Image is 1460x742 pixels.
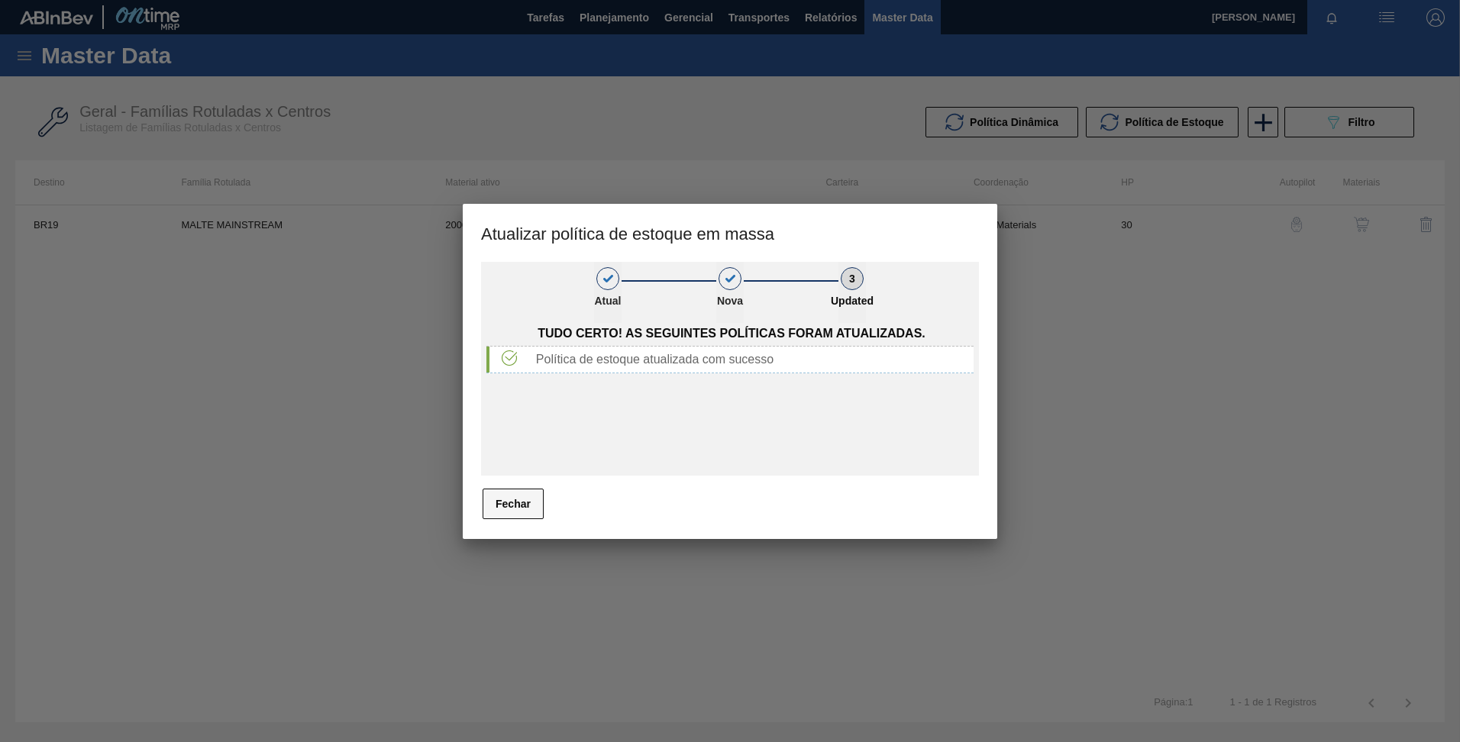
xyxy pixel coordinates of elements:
[692,295,768,307] p: Nova
[463,204,997,262] h3: Atualizar política de estoque em massa
[841,267,864,290] div: 3
[502,350,517,366] img: Tipo
[596,267,619,290] div: 1
[530,353,974,366] div: Política de estoque atualizada com sucesso
[814,295,890,307] p: Updated
[570,295,646,307] p: Atual
[594,262,622,323] button: 1Atual
[483,489,544,519] button: Fechar
[538,327,925,340] span: Tudo certo! As seguintes Políticas foram atualizadas.
[716,262,744,323] button: 2Nova
[719,267,741,290] div: 2
[838,262,866,323] button: 3Updated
